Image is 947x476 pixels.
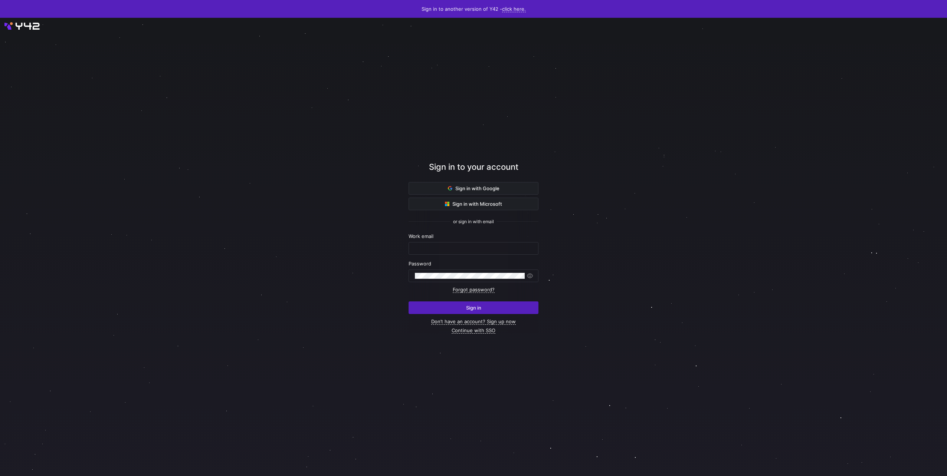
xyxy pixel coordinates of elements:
span: Sign in with Microsoft [445,201,502,207]
a: click here. [502,6,526,12]
span: Sign in with Google [448,185,499,191]
span: or sign in with email [453,219,494,224]
button: Sign in with Google [409,182,538,195]
span: Password [409,261,431,267]
button: Sign in [409,301,538,314]
a: Continue with SSO [452,327,495,334]
button: Sign in with Microsoft [409,198,538,210]
a: Don’t have an account? Sign up now [431,318,516,325]
a: Forgot password? [453,287,495,293]
span: Work email [409,233,433,239]
div: Sign in to your account [409,161,538,182]
span: Sign in [466,305,481,311]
